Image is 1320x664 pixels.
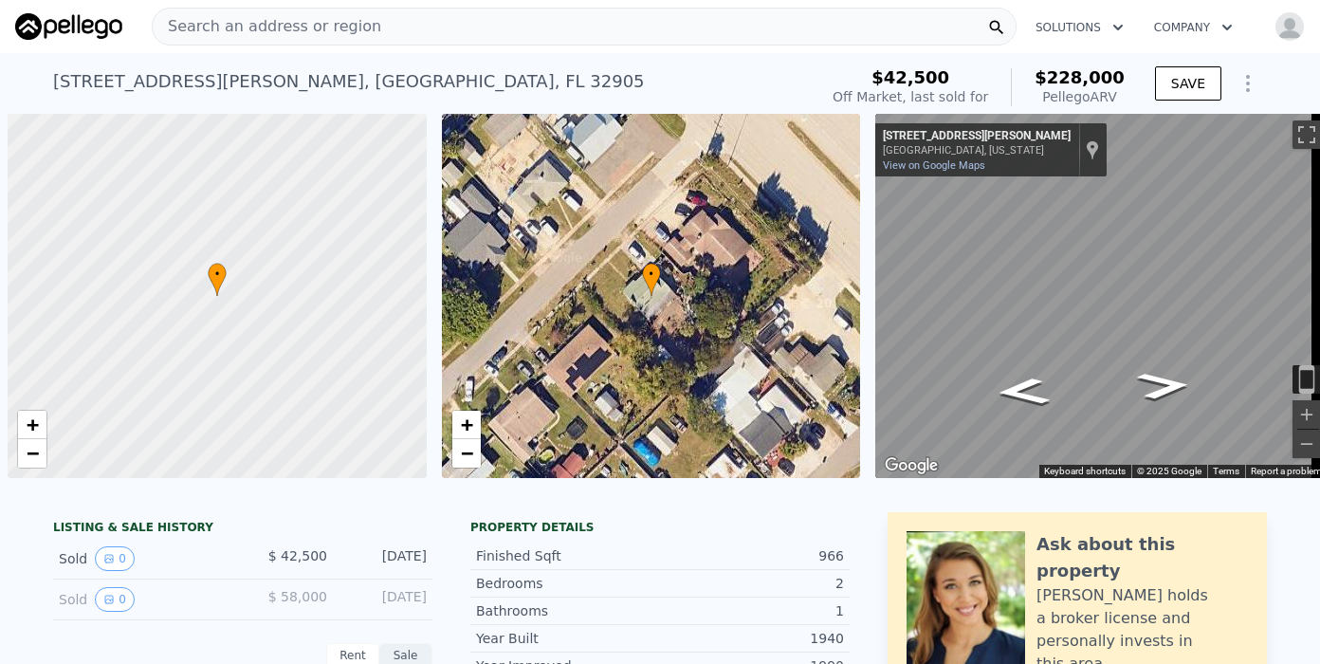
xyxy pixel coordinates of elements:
[660,546,844,565] div: 966
[1044,465,1126,478] button: Keyboard shortcuts
[1229,65,1267,102] button: Show Options
[883,129,1071,144] div: [STREET_ADDRESS][PERSON_NAME]
[1213,466,1239,476] a: Terms (opens in new tab)
[660,601,844,620] div: 1
[1020,10,1139,45] button: Solutions
[1274,11,1305,42] img: avatar
[1155,66,1221,101] button: SAVE
[1137,466,1201,476] span: © 2025 Google
[53,68,645,95] div: [STREET_ADDRESS][PERSON_NAME] , [GEOGRAPHIC_DATA] , FL 32905
[833,87,988,106] div: Off Market, last sold for
[880,453,943,478] a: Open this area in Google Maps (opens a new window)
[880,453,943,478] img: Google
[18,411,46,439] a: Zoom in
[1035,87,1125,106] div: Pellego ARV
[470,520,850,535] div: Property details
[208,266,227,283] span: •
[460,441,472,465] span: −
[660,574,844,593] div: 2
[59,546,228,571] div: Sold
[53,520,432,539] div: LISTING & SALE HISTORY
[1086,139,1099,160] a: Show location on map
[15,13,122,40] img: Pellego
[342,587,427,612] div: [DATE]
[871,67,949,87] span: $42,500
[1139,10,1248,45] button: Company
[95,546,135,571] button: View historical data
[268,548,327,563] span: $ 42,500
[452,439,481,468] a: Zoom out
[476,546,660,565] div: Finished Sqft
[59,587,228,612] div: Sold
[883,144,1071,157] div: [GEOGRAPHIC_DATA], [US_STATE]
[1035,67,1125,87] span: $228,000
[27,441,39,465] span: −
[452,411,481,439] a: Zoom in
[460,413,472,436] span: +
[642,266,661,283] span: •
[268,589,327,604] span: $ 58,000
[476,574,660,593] div: Bedrooms
[27,413,39,436] span: +
[153,15,381,38] span: Search an address or region
[18,439,46,468] a: Zoom out
[208,263,227,296] div: •
[660,629,844,648] div: 1940
[342,546,427,571] div: [DATE]
[973,371,1072,412] path: Go Northeast, Victoria Dr NE
[883,159,985,172] a: View on Google Maps
[476,629,660,648] div: Year Built
[1114,365,1214,406] path: Go Southwest, Victoria Dr NE
[95,587,135,612] button: View historical data
[476,601,660,620] div: Bathrooms
[1036,531,1248,584] div: Ask about this property
[642,263,661,296] div: •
